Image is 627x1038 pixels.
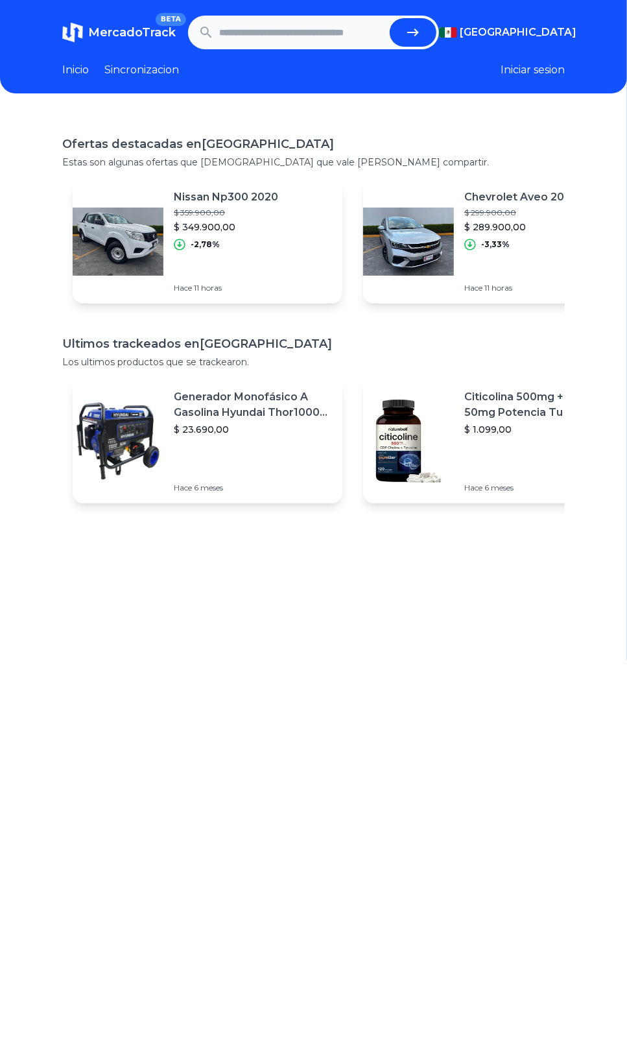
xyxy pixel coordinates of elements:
span: BETA [156,13,186,26]
h1: Ultimos trackeados en [GEOGRAPHIC_DATA] [62,335,565,353]
p: $ 359.900,00 [174,208,278,218]
img: Featured image [363,396,454,487]
img: Featured image [73,196,163,287]
p: Chevrolet Aveo 2024 [464,189,578,205]
p: Hace 11 horas [464,283,578,293]
img: Featured image [73,396,163,487]
img: Mexico [439,27,457,38]
p: Citicolina 500mg + Tirosina 50mg Potencia Tu Mente (120caps) Sabor Sin Sabor [464,389,622,420]
p: Hace 11 horas [174,283,278,293]
button: Iniciar sesion [501,62,565,78]
p: Los ultimos productos que se trackearon. [62,356,565,368]
a: Featured imageGenerador Monofásico A Gasolina Hyundai Thor10000 P 11.5 Kw$ 23.690,00Hace 6 meses [73,379,342,503]
h1: Ofertas destacadas en [GEOGRAPHIC_DATA] [62,135,565,153]
img: Featured image [363,196,454,287]
span: MercadoTrack [88,25,176,40]
a: Sincronizacion [104,62,179,78]
a: Featured imageNissan Np300 2020$ 359.900,00$ 349.900,00-2,78%Hace 11 horas [73,179,342,304]
p: -2,78% [191,239,220,250]
button: [GEOGRAPHIC_DATA] [439,25,565,40]
p: Nissan Np300 2020 [174,189,278,205]
p: -3,33% [481,239,510,250]
p: $ 1.099,00 [464,423,622,436]
p: Hace 6 meses [464,483,622,493]
a: MercadoTrackBETA [62,22,176,43]
span: [GEOGRAPHIC_DATA] [460,25,576,40]
p: $ 349.900,00 [174,221,278,234]
p: Generador Monofásico A Gasolina Hyundai Thor10000 P 11.5 Kw [174,389,332,420]
p: $ 299.900,00 [464,208,578,218]
p: $ 289.900,00 [464,221,578,234]
p: $ 23.690,00 [174,423,332,436]
img: MercadoTrack [62,22,83,43]
p: Estas son algunas ofertas que [DEMOGRAPHIC_DATA] que vale [PERSON_NAME] compartir. [62,156,565,169]
p: Hace 6 meses [174,483,332,493]
a: Inicio [62,62,89,78]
